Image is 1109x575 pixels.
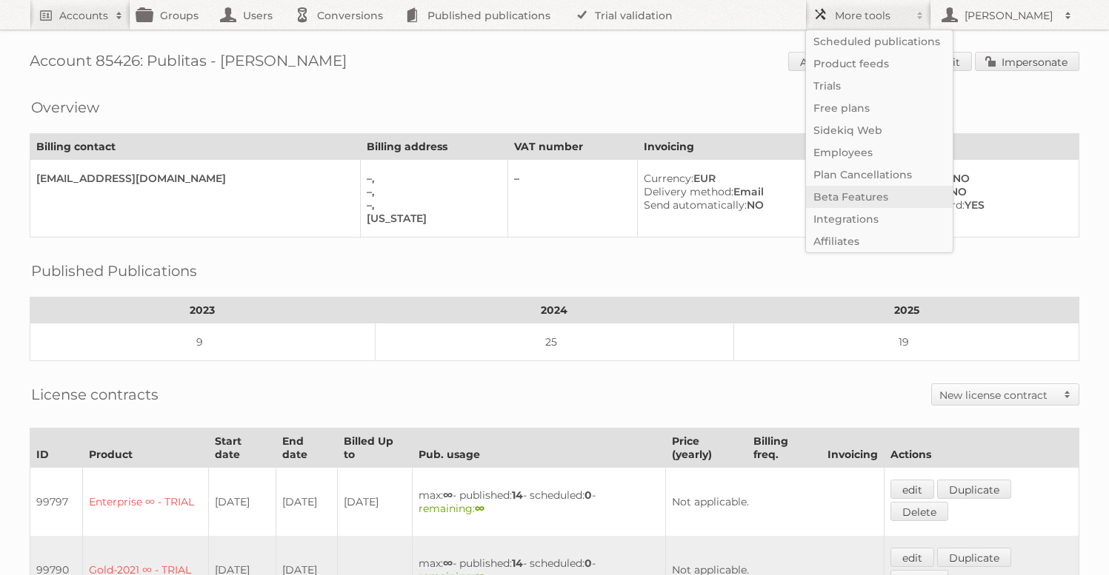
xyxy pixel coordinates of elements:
strong: 14 [512,488,523,502]
a: Affiliates [806,230,953,252]
strong: 14 [512,556,523,570]
a: edit [890,480,934,499]
th: ID [30,428,83,468]
div: NO [863,185,1067,198]
a: Plan Cancellations [806,164,953,186]
a: Audits [788,52,845,71]
a: Integrations [806,208,953,230]
strong: ∞ [475,502,484,515]
td: – [508,160,637,238]
th: Billed Up to [337,428,412,468]
span: Delivery method: [644,185,733,198]
h2: Overview [31,96,99,118]
td: [DATE] [209,468,276,537]
th: Pub. usage [413,428,665,468]
div: [EMAIL_ADDRESS][DOMAIN_NAME] [36,172,348,185]
th: Billing address [360,134,508,160]
h2: [PERSON_NAME] [961,8,1057,23]
h1: Account 85426: Publitas - [PERSON_NAME] [30,52,1079,74]
th: Billing contact [30,134,361,160]
h2: Accounts [59,8,108,23]
a: Impersonate [975,52,1079,71]
th: Billing freq. [747,428,821,468]
div: NO [863,172,1067,185]
a: Beta Features [806,186,953,208]
th: VAT number [508,134,637,160]
td: [DATE] [337,468,412,537]
div: Email [644,185,845,198]
td: Enterprise ∞ - TRIAL [83,468,209,537]
td: [DATE] [276,468,337,537]
a: Scheduled publications [806,30,953,53]
th: 2023 [30,297,376,323]
a: edit [890,548,934,567]
a: Duplicate [937,480,1011,499]
div: YES [863,198,1067,212]
a: Product feeds [806,53,953,75]
td: 25 [375,323,733,361]
th: Start date [209,428,276,468]
th: 2025 [734,297,1079,323]
span: Toggle [1056,384,1079,405]
strong: ∞ [443,556,453,570]
h2: More tools [835,8,909,23]
a: Trials [806,75,953,97]
div: –, [367,198,496,212]
strong: 0 [585,488,592,502]
a: Employees [806,141,953,164]
a: Delete [890,502,948,521]
th: Invoicing [637,134,1079,160]
span: Currency: [644,172,693,185]
div: –, [367,185,496,198]
a: Sidekiq Web [806,119,953,141]
th: Invoicing [821,428,884,468]
td: 19 [734,323,1079,361]
h2: Published Publications [31,260,197,282]
div: [US_STATE] [367,212,496,225]
strong: 0 [585,556,592,570]
th: Product [83,428,209,468]
th: 2024 [375,297,733,323]
td: 9 [30,323,376,361]
a: Free plans [806,97,953,119]
strong: ∞ [443,488,453,502]
td: Not applicable. [665,468,884,537]
th: Actions [884,428,1079,468]
span: Send automatically: [644,198,747,212]
div: NO [644,198,845,212]
td: 99797 [30,468,83,537]
h2: License contracts [31,383,159,406]
a: New license contract [932,384,1079,405]
div: EUR [644,172,845,185]
a: Duplicate [937,548,1011,567]
div: –, [367,172,496,185]
span: remaining: [419,502,484,515]
td: max: - published: - scheduled: - [413,468,665,537]
h2: New license contract [939,388,1056,403]
th: End date [276,428,337,468]
th: Price (yearly) [665,428,747,468]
